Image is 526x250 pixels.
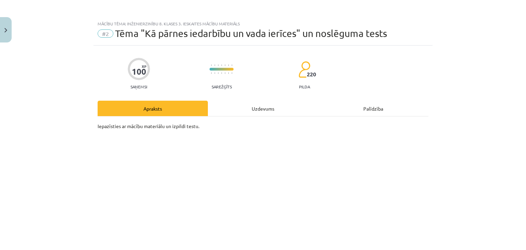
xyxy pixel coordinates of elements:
[214,72,215,74] img: icon-short-line-57e1e144782c952c97e751825c79c345078a6d821885a25fce030b3d8c18986b.svg
[307,71,316,77] span: 220
[211,64,212,66] img: icon-short-line-57e1e144782c952c97e751825c79c345078a6d821885a25fce030b3d8c18986b.svg
[98,21,428,26] div: Mācību tēma: Inženierzinību 8. klases 3. ieskaites mācību materiāls
[128,84,150,89] p: Saņemsi
[208,101,318,116] div: Uzdevums
[212,84,232,89] p: Sarežģīts
[318,101,428,116] div: Palīdzība
[221,72,222,74] img: icon-short-line-57e1e144782c952c97e751825c79c345078a6d821885a25fce030b3d8c18986b.svg
[132,67,146,76] div: 100
[98,101,208,116] div: Apraksts
[231,64,232,66] img: icon-short-line-57e1e144782c952c97e751825c79c345078a6d821885a25fce030b3d8c18986b.svg
[228,64,229,66] img: icon-short-line-57e1e144782c952c97e751825c79c345078a6d821885a25fce030b3d8c18986b.svg
[299,84,310,89] p: pilda
[228,72,229,74] img: icon-short-line-57e1e144782c952c97e751825c79c345078a6d821885a25fce030b3d8c18986b.svg
[98,123,428,130] p: Iepazīsties ar mācību materiālu un izpildi testu.
[231,72,232,74] img: icon-short-line-57e1e144782c952c97e751825c79c345078a6d821885a25fce030b3d8c18986b.svg
[211,72,212,74] img: icon-short-line-57e1e144782c952c97e751825c79c345078a6d821885a25fce030b3d8c18986b.svg
[115,28,387,39] span: Tēma "Kā pārnes iedarbību un vada ierīces" un noslēguma tests
[214,64,215,66] img: icon-short-line-57e1e144782c952c97e751825c79c345078a6d821885a25fce030b3d8c18986b.svg
[4,28,7,33] img: icon-close-lesson-0947bae3869378f0d4975bcd49f059093ad1ed9edebbc8119c70593378902aed.svg
[98,29,113,38] span: #2
[221,64,222,66] img: icon-short-line-57e1e144782c952c97e751825c79c345078a6d821885a25fce030b3d8c18986b.svg
[142,64,146,68] span: XP
[298,61,310,78] img: students-c634bb4e5e11cddfef0936a35e636f08e4e9abd3cc4e673bd6f9a4125e45ecb1.svg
